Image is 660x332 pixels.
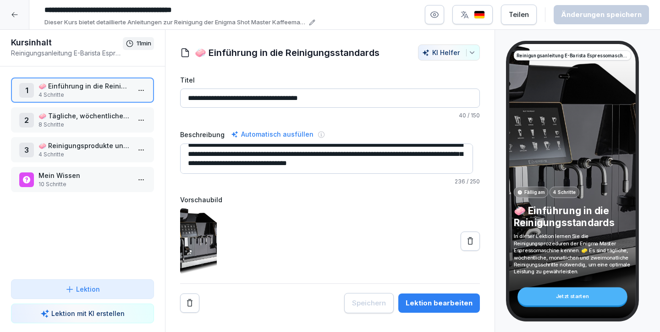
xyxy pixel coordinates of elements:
label: Vorschaubild [180,195,480,205]
div: Änderungen speichern [561,10,642,20]
button: Teilen [501,5,537,25]
img: de.svg [474,11,485,19]
div: Automatisch ausfüllen [229,129,315,140]
label: Titel [180,75,480,85]
p: 10 Schritte [38,180,130,188]
p: / 150 [180,111,480,120]
p: 🧼 Reinigungsprodukte und ihre Anwendung [38,141,130,150]
div: 3 [19,143,34,157]
label: Beschreibung [180,130,225,139]
div: 1🧼 Einführung in die Reinigungsstandards4 Schritte [11,77,154,103]
span: 40 [459,112,466,119]
p: 4 Schritte [38,91,130,99]
p: 8 Schritte [38,121,130,129]
p: Mein Wissen [38,171,130,180]
p: Lektion mit KI erstellen [51,309,125,318]
h1: 🧼 Einführung in die Reinigungsstandards [195,46,379,60]
p: 🧼 Einführung in die Reinigungsstandards [38,81,130,91]
img: lvgs44niahw2gkozcqe77m6t.png [180,208,217,274]
div: 1 [19,83,34,98]
p: 4 Schritte [553,189,576,196]
p: Dieser Kurs bietet detaillierte Anleitungen zur Reinigung der Enigma Shot Master Kaffeemaschine. ... [44,18,306,27]
p: Reinigungsanleitung E-Barista Espressomaschine [11,48,123,58]
button: Remove [180,293,199,313]
p: 11 min [137,39,151,48]
p: 🧼 Tägliche, wöchentliche, monatliche Reinigungsroutinen [38,111,130,121]
button: Änderungen speichern [554,5,649,24]
button: Lektion mit KI erstellen [11,304,154,323]
div: 2 [19,113,34,127]
div: Teilen [509,10,529,20]
span: 236 [455,178,465,185]
div: KI Helfer [422,49,476,56]
p: / 250 [180,177,480,186]
div: 2🧼 Tägliche, wöchentliche, monatliche Reinigungsroutinen8 Schritte [11,107,154,133]
div: Lektion bearbeiten [406,298,473,308]
button: Lektion [11,279,154,299]
h1: Kursinhalt [11,37,123,48]
button: KI Helfer [418,44,480,61]
div: 3🧼 Reinigungsprodukte und ihre Anwendung4 Schritte [11,137,154,162]
p: Fällig am [524,189,544,196]
p: 4 Schritte [38,150,130,159]
div: Jetzt starten [517,288,627,305]
div: Mein Wissen10 Schritte [11,167,154,192]
p: In dieser Lektion lernen Sie die Reinigungsprozeduren der Enigma Master Espressomaschine kennen. ... [514,232,631,275]
button: Lektion bearbeiten [398,293,480,313]
button: Speichern [344,293,394,313]
p: 🧼 Einführung in die Reinigungsstandards [514,205,631,229]
p: Lektion [76,284,100,294]
div: Speichern [352,298,386,308]
p: Reinigungsanleitung E-Barista Espressomaschine [517,52,628,59]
